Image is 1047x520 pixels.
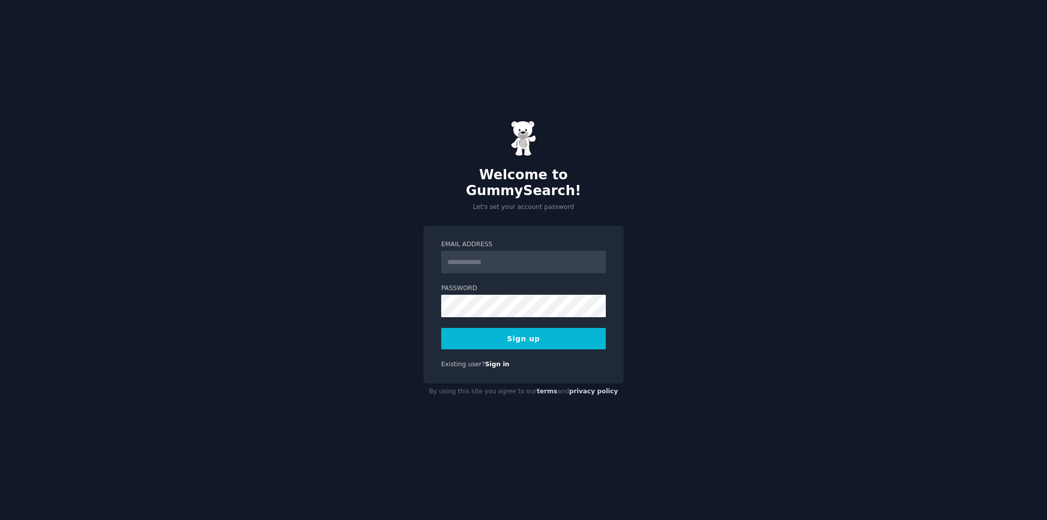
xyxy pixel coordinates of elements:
[423,384,624,400] div: By using this site you agree to our and
[441,284,606,293] label: Password
[441,240,606,249] label: Email Address
[441,361,485,368] span: Existing user?
[485,361,510,368] a: Sign in
[441,328,606,349] button: Sign up
[569,388,618,395] a: privacy policy
[537,388,557,395] a: terms
[423,203,624,212] p: Let's set your account password
[423,167,624,199] h2: Welcome to GummySearch!
[511,121,536,156] img: Gummy Bear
